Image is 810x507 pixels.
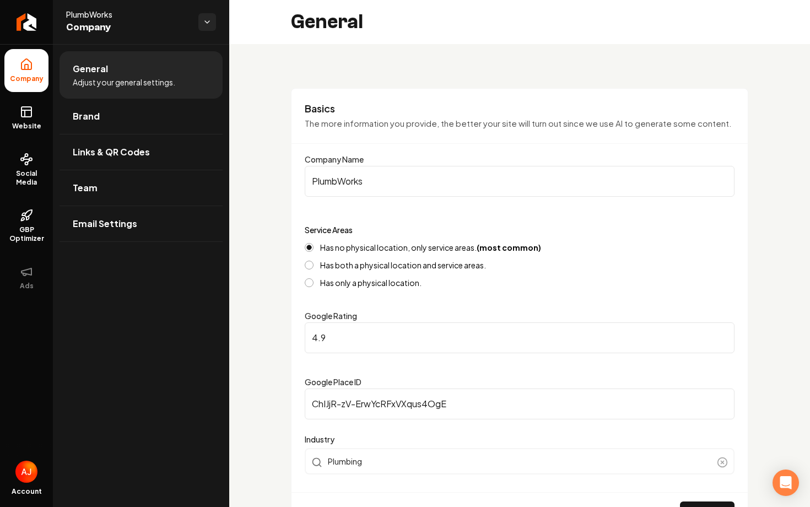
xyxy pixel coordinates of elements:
a: GBP Optimizer [4,200,48,252]
span: Adjust your general settings. [73,77,175,88]
img: Rebolt Logo [17,13,37,31]
span: GBP Optimizer [4,225,48,243]
a: Team [60,170,223,206]
span: Ads [15,282,38,290]
strong: (most common) [477,242,541,252]
input: Google Place ID [305,389,735,419]
span: Account [12,487,42,496]
a: Links & QR Codes [60,134,223,170]
label: Has only a physical location. [320,279,422,287]
span: Website [8,122,46,131]
input: Company Name [305,166,735,197]
label: Service Areas [305,225,353,235]
img: Austin Jellison [15,461,37,483]
span: Email Settings [73,217,137,230]
span: Social Media [4,169,48,187]
input: Google Rating [305,322,735,353]
label: Company Name [305,154,364,164]
a: Website [4,96,48,139]
span: Brand [73,110,100,123]
label: Has both a physical location and service areas. [320,261,486,269]
button: Ads [4,256,48,299]
label: Industry [305,433,735,446]
label: Google Place ID [305,377,361,387]
span: PlumbWorks [66,9,190,20]
span: Team [73,181,98,195]
span: Company [6,74,48,83]
span: General [73,62,108,75]
span: Links & QR Codes [73,145,150,159]
a: Social Media [4,144,48,196]
button: Open user button [15,461,37,483]
label: Google Rating [305,311,357,321]
div: Open Intercom Messenger [773,470,799,496]
p: The more information you provide, the better your site will turn out since we use AI to generate ... [305,117,735,130]
label: Has no physical location, only service areas. [320,244,541,251]
h2: General [291,11,363,33]
a: Brand [60,99,223,134]
a: Email Settings [60,206,223,241]
h3: Basics [305,102,735,115]
span: Company [66,20,190,35]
